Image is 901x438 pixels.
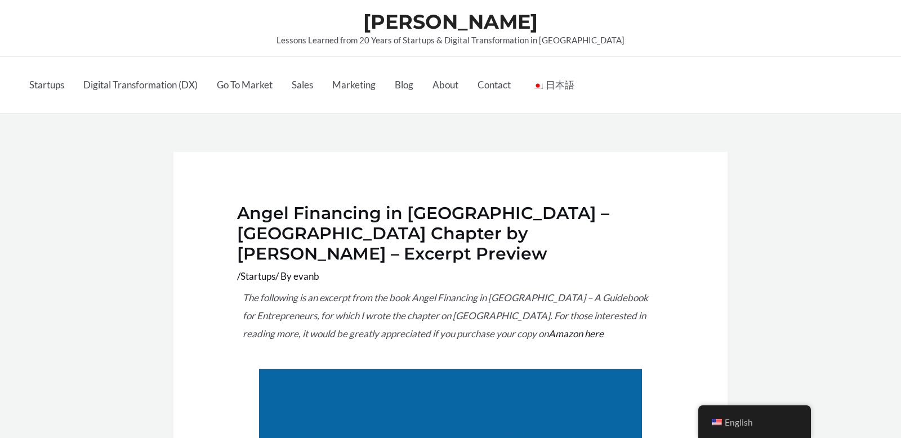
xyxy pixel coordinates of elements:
[237,270,663,284] div: / / By
[323,57,385,113] a: Marketing
[423,57,468,113] a: About
[20,57,74,113] a: Startups
[293,270,319,282] a: evanb
[243,292,648,339] em: The following is an excerpt from the book Angel Financing in [GEOGRAPHIC_DATA] – A Guidebook for ...
[276,34,625,47] p: Lessons Learned from 20 Years of Startups & Digital Transformation in [GEOGRAPHIC_DATA]
[237,203,663,264] h1: Angel Financing in [GEOGRAPHIC_DATA] – [GEOGRAPHIC_DATA] Chapter by [PERSON_NAME] – Excerpt Preview
[74,57,207,113] a: Digital Transformation (DX)
[546,79,574,91] span: 日本語
[468,57,520,113] a: Contact
[385,57,423,113] a: Blog
[20,57,584,113] nav: Primary Site Navigation
[240,270,275,282] a: Startups
[207,57,282,113] a: Go To Market
[520,57,584,113] a: ja日本語
[533,82,543,89] img: 日本語
[363,10,538,34] a: [PERSON_NAME]
[548,328,604,339] a: Amazon here
[282,57,323,113] a: Sales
